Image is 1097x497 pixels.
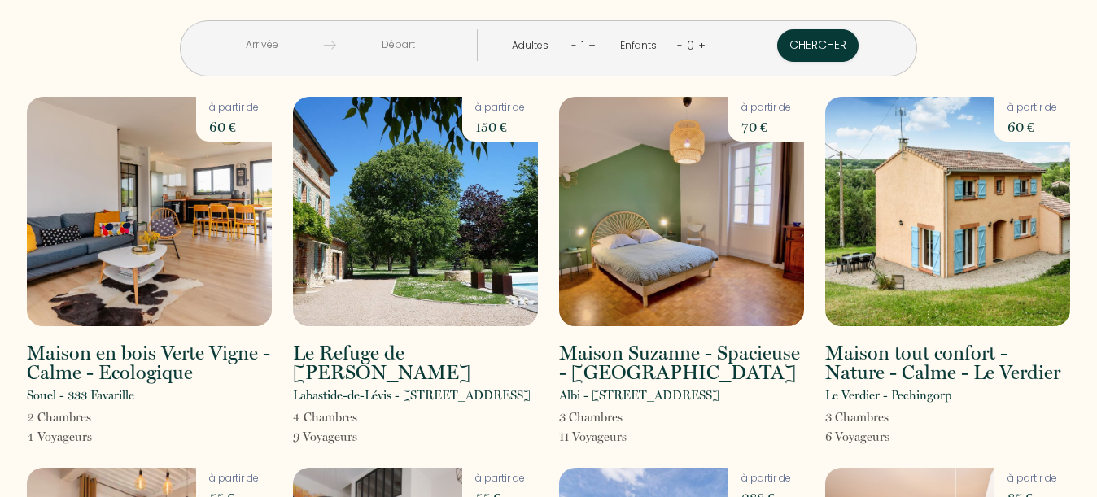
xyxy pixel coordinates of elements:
[618,410,623,425] span: s
[1007,116,1057,138] p: 60 €
[87,429,92,444] span: s
[336,29,461,61] input: Départ
[209,471,259,486] p: à partir de
[27,386,134,405] p: Souel - 333 Favarille
[825,408,889,427] p: 3 Chambre
[199,29,324,61] input: Arrivée
[777,29,859,62] button: Chercher
[1007,471,1057,486] p: à partir de
[885,429,889,444] span: s
[577,33,588,59] div: 1
[475,116,525,138] p: 150 €
[698,37,706,53] a: +
[741,471,791,486] p: à partir de
[1007,100,1057,116] p: à partir de
[559,343,804,382] h2: Maison Suzanne - Spacieuse - [GEOGRAPHIC_DATA]
[825,386,951,405] p: Le Verdier - Pechingorp
[27,97,272,326] img: rental-image
[683,33,698,59] div: 0
[825,343,1070,382] h2: Maison tout confort - Nature - Calme - Le Verdier
[475,100,525,116] p: à partir de
[588,37,596,53] a: +
[884,410,889,425] span: s
[293,343,538,382] h2: Le Refuge de [PERSON_NAME]
[209,100,259,116] p: à partir de
[825,427,889,447] p: 6 Voyageur
[559,386,719,405] p: Albi - [STREET_ADDRESS]
[559,427,627,447] p: 11 Voyageur
[622,429,627,444] span: s
[324,39,336,51] img: guests
[741,100,791,116] p: à partir de
[27,427,92,447] p: 4 Voyageur
[352,410,357,425] span: s
[293,408,357,427] p: 4 Chambre
[825,97,1070,326] img: rental-image
[352,429,357,444] span: s
[27,408,92,427] p: 2 Chambre
[86,410,91,425] span: s
[293,386,531,405] p: Labastide-de-Lévis - [STREET_ADDRESS]
[571,37,577,53] a: -
[559,97,804,326] img: rental-image
[677,37,683,53] a: -
[27,343,272,382] h2: Maison en bois Verte Vigne - Calme - Ecologique
[620,38,662,54] div: Enfants
[559,408,627,427] p: 3 Chambre
[293,427,357,447] p: 9 Voyageur
[209,116,259,138] p: 60 €
[512,38,554,54] div: Adultes
[741,116,791,138] p: 70 €
[293,97,538,326] img: rental-image
[475,471,525,486] p: à partir de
